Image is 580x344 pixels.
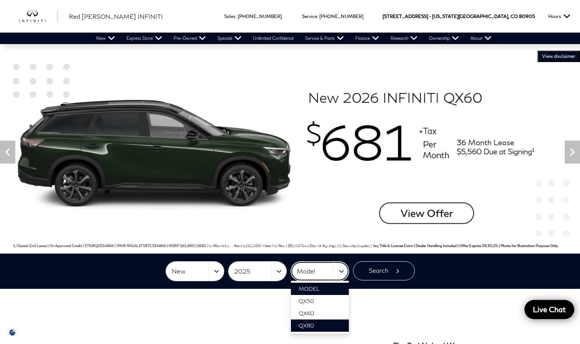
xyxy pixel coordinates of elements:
span: New [172,265,209,278]
span: : [317,13,318,19]
span: Go to slide 7 [270,239,278,247]
span: VIEW DISCLAIMER [542,53,575,59]
a: [PHONE_NUMBER] [238,13,282,19]
button: 2025 [228,262,286,281]
a: Pre-Owned [168,33,212,44]
a: Finance [350,33,385,44]
a: Research [385,33,423,44]
button: VIEW DISCLAIMER [537,51,580,62]
span: Go to slide 1 [206,239,214,247]
a: [PHONE_NUMBER] [319,13,363,19]
span: Go to slide 9 [292,239,299,247]
a: Specials [212,33,247,44]
span: QX50 [299,298,314,304]
span: Go to slide 5 [249,239,256,247]
span: Red [PERSON_NAME] INFINITI [69,13,163,20]
span: Live Chat [529,305,570,314]
span: Go to slide 6 [260,239,267,247]
button: Search [353,261,415,280]
span: Go to slide 11 [313,239,321,247]
span: Go to slide 2 [217,239,224,247]
a: Red [PERSON_NAME] INFINITI [69,12,163,21]
span: Go to slide 3 [227,239,235,247]
a: Ownership [423,33,465,44]
span: Model [297,265,334,278]
img: INFINITI [19,10,58,23]
span: Model [299,285,320,292]
span: 2025 [234,265,271,278]
button: Model [291,262,349,281]
span: Go to slide 4 [238,239,246,247]
span: QX80 [299,322,314,329]
span: : [235,13,237,19]
span: Go to slide 16 [367,239,375,247]
a: Service & Parts [299,33,350,44]
div: Next [565,141,580,164]
span: Go to slide 10 [302,239,310,247]
span: Go to slide 8 [281,239,289,247]
button: New [166,262,224,281]
a: New [90,33,121,44]
img: Opt-Out Icon [4,328,21,336]
span: Service [302,13,317,19]
span: Go to slide 14 [345,239,353,247]
span: QX60 [299,310,314,316]
a: [STREET_ADDRESS] • [US_STATE][GEOGRAPHIC_DATA], CO 80905 [383,13,535,19]
a: Live Chat [524,300,574,319]
nav: Main Navigation [90,33,497,44]
span: Sales [224,13,235,19]
section: Click to Open Cookie Consent Modal [4,328,21,336]
a: infiniti [19,10,58,23]
span: Go to slide 13 [335,239,342,247]
span: Go to slide 15 [356,239,364,247]
a: Express Store [121,33,168,44]
a: About [465,33,497,44]
span: Go to slide 12 [324,239,332,247]
a: Unlimited Confidence [247,33,299,44]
